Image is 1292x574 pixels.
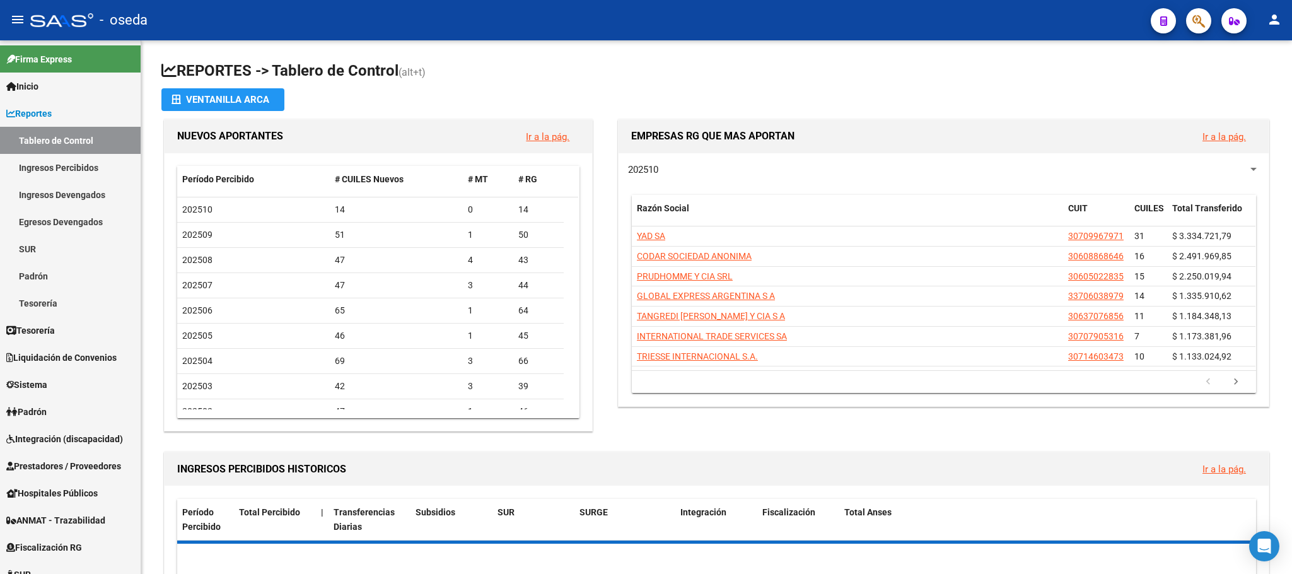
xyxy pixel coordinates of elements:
span: INTERNATIONAL TRADE SERVICES SA [637,331,787,341]
div: 3 [468,278,508,293]
span: | [321,507,323,517]
span: $ 1.184.348,13 [1172,311,1231,321]
span: CUIT [1068,203,1088,213]
div: 1 [468,228,508,242]
span: # CUILES Nuevos [335,174,404,184]
span: 202507 [182,280,212,290]
span: 15 [1134,271,1144,281]
span: 16 [1134,251,1144,261]
span: # RG [518,174,537,184]
span: 202510 [182,204,212,214]
a: Ir a la pág. [526,131,569,143]
div: 46 [518,404,559,419]
span: 202509 [182,230,212,240]
span: YAD SA [637,231,665,241]
datatable-header-cell: Período Percibido [177,499,234,541]
span: NUEVOS APORTANTES [177,130,283,142]
div: 65 [335,303,458,318]
datatable-header-cell: CUILES [1129,195,1167,237]
div: 43 [518,253,559,267]
span: Fiscalización RG [6,541,82,554]
span: Razón Social [637,203,689,213]
div: Open Intercom Messenger [1249,531,1279,561]
datatable-header-cell: Fiscalización [757,499,839,541]
datatable-header-cell: # RG [513,166,564,193]
span: 202504 [182,356,212,366]
span: Firma Express [6,52,72,66]
a: go to previous page [1196,375,1220,389]
datatable-header-cell: | [316,499,329,541]
span: Total Percibido [239,507,300,517]
span: 202505 [182,331,212,341]
mat-icon: menu [10,12,25,27]
datatable-header-cell: CUIT [1063,195,1129,237]
div: 47 [335,404,458,419]
datatable-header-cell: Transferencias Diarias [329,499,410,541]
span: 11 [1134,311,1144,321]
a: Ir a la pág. [1202,464,1246,475]
span: 30707905316 [1068,331,1124,341]
a: Ir a la pág. [1202,131,1246,143]
div: 1 [468,404,508,419]
span: 202508 [182,255,212,265]
datatable-header-cell: Razón Social [632,195,1063,237]
datatable-header-cell: Total Percibido [234,499,316,541]
div: 47 [335,253,458,267]
span: 30714603473 [1068,351,1124,361]
span: $ 2.250.019,94 [1172,271,1231,281]
span: Fiscalización [762,507,815,517]
span: 30637076856 [1068,311,1124,321]
span: Total Transferido [1172,203,1242,213]
span: Hospitales Públicos [6,486,98,500]
span: Tesorería [6,324,55,337]
span: PRUDHOMME Y CIA SRL [637,271,733,281]
div: Ventanilla ARCA [172,88,274,111]
div: 69 [335,354,458,368]
span: 14 [1134,291,1144,301]
span: (alt+t) [399,66,426,78]
span: 202502 [182,406,212,416]
div: 39 [518,379,559,394]
span: 30608868646 [1068,251,1124,261]
span: 7 [1134,331,1139,341]
button: Ir a la pág. [1192,125,1256,148]
a: go to next page [1224,375,1248,389]
datatable-header-cell: Subsidios [410,499,492,541]
span: 30709967971 [1068,231,1124,241]
div: 14 [518,202,559,217]
span: Subsidios [416,507,455,517]
span: 10 [1134,351,1144,361]
button: Ir a la pág. [516,125,579,148]
span: 202510 [628,164,658,175]
span: $ 1.133.024,92 [1172,351,1231,361]
div: 0 [468,202,508,217]
datatable-header-cell: SUR [492,499,574,541]
span: Transferencias Diarias [334,507,395,532]
datatable-header-cell: Integración [675,499,757,541]
datatable-header-cell: SURGE [574,499,675,541]
datatable-header-cell: Total Anses [839,499,1240,541]
span: $ 2.491.969,85 [1172,251,1231,261]
button: Ventanilla ARCA [161,88,284,111]
span: $ 1.173.381,96 [1172,331,1231,341]
button: Ir a la pág. [1192,457,1256,481]
span: SURGE [579,507,608,517]
span: $ 1.335.910,62 [1172,291,1231,301]
datatable-header-cell: Período Percibido [177,166,330,193]
span: Inicio [6,79,38,93]
span: Padrón [6,405,47,419]
span: Sistema [6,378,47,392]
div: 51 [335,228,458,242]
datatable-header-cell: Total Transferido [1167,195,1255,237]
span: Período Percibido [182,507,221,532]
span: Período Percibido [182,174,254,184]
span: Total Anses [844,507,892,517]
datatable-header-cell: # CUILES Nuevos [330,166,463,193]
div: 47 [335,278,458,293]
span: Reportes [6,107,52,120]
datatable-header-cell: # MT [463,166,513,193]
span: CUILES [1134,203,1164,213]
span: - oseda [100,6,148,34]
div: 1 [468,329,508,343]
span: Liquidación de Convenios [6,351,117,365]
